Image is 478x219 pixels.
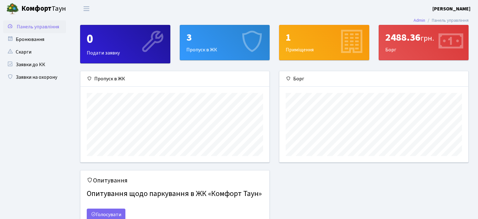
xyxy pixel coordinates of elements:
span: Панель управління [17,23,59,30]
a: 3Пропуск в ЖК [180,25,270,60]
div: Подати заявку [80,25,170,63]
a: Бронювання [3,33,66,46]
div: Приміщення [279,25,369,60]
div: Пропуск в ЖК [80,71,269,87]
a: Скарги [3,46,66,58]
li: Панель управління [425,17,469,24]
img: logo.png [6,3,19,15]
span: Таун [21,3,66,14]
nav: breadcrumb [404,14,478,27]
div: Борг [279,71,468,87]
button: Переключити навігацію [79,3,94,14]
h4: Опитування щодо паркування в ЖК «Комфорт Таун» [87,187,263,201]
div: 1 [286,32,363,43]
div: Пропуск в ЖК [180,25,270,60]
span: грн. [420,33,434,44]
a: Admin [414,17,425,24]
b: Комфорт [21,3,52,14]
a: [PERSON_NAME] [432,5,470,13]
a: Заявки до КК [3,58,66,71]
a: Панель управління [3,20,66,33]
h5: Опитування [87,177,263,184]
b: [PERSON_NAME] [432,5,470,12]
a: 0Подати заявку [80,25,170,63]
div: 3 [186,32,263,43]
div: 2488.36 [385,32,462,43]
div: 0 [87,32,164,47]
div: Борг [379,25,469,60]
a: Заявки на охорону [3,71,66,84]
a: 1Приміщення [279,25,369,60]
